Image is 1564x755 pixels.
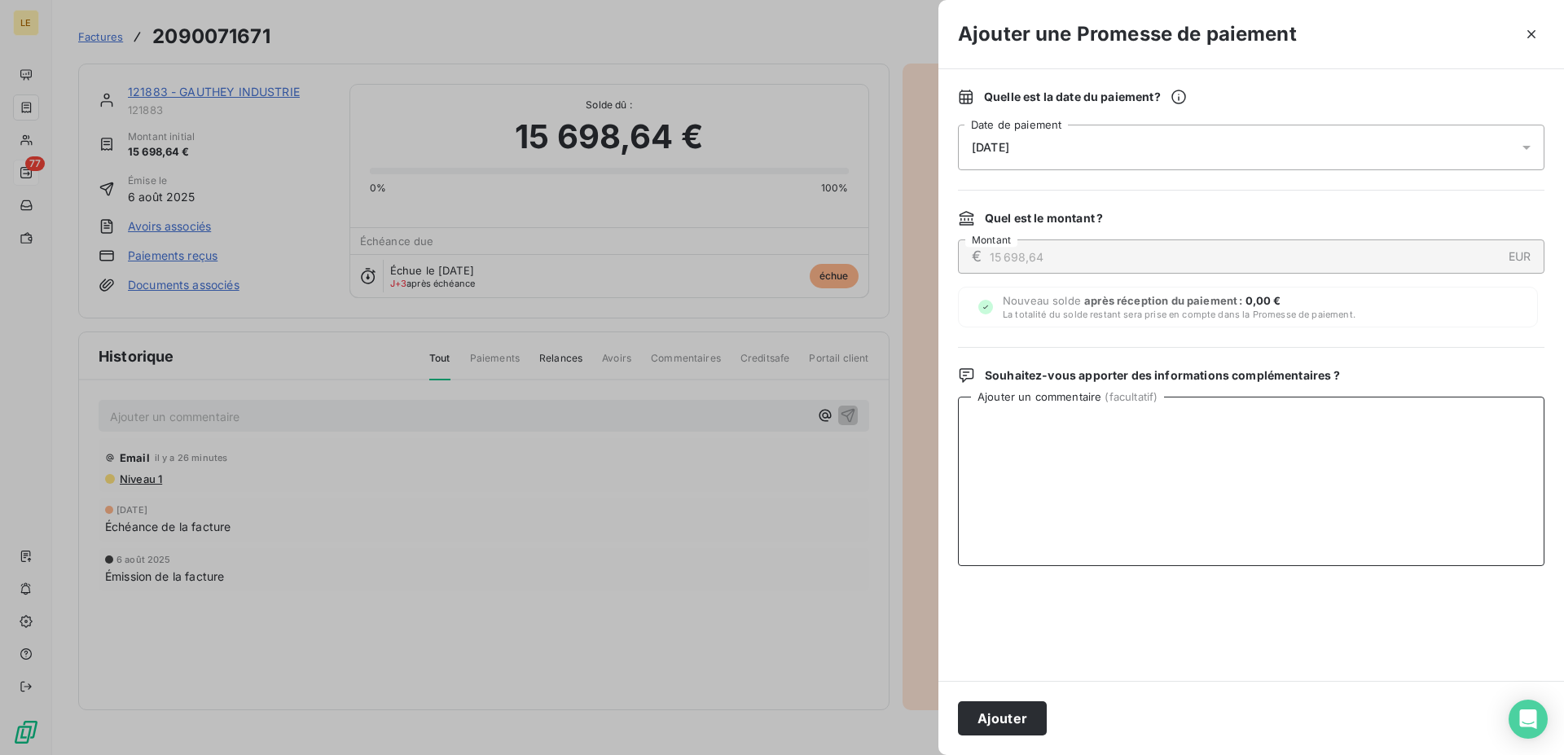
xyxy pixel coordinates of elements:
[985,367,1340,384] span: Souhaitez-vous apporter des informations complémentaires ?
[958,20,1297,49] h3: Ajouter une Promesse de paiement
[958,701,1047,735] button: Ajouter
[1003,309,1355,320] span: La totalité du solde restant sera prise en compte dans la Promesse de paiement.
[1003,294,1355,320] span: Nouveau solde
[985,210,1103,226] span: Quel est le montant ?
[1084,294,1245,307] span: après réception du paiement :
[1245,294,1281,307] span: 0,00 €
[972,141,1009,154] span: [DATE]
[984,89,1187,105] span: Quelle est la date du paiement ?
[1509,700,1548,739] div: Open Intercom Messenger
